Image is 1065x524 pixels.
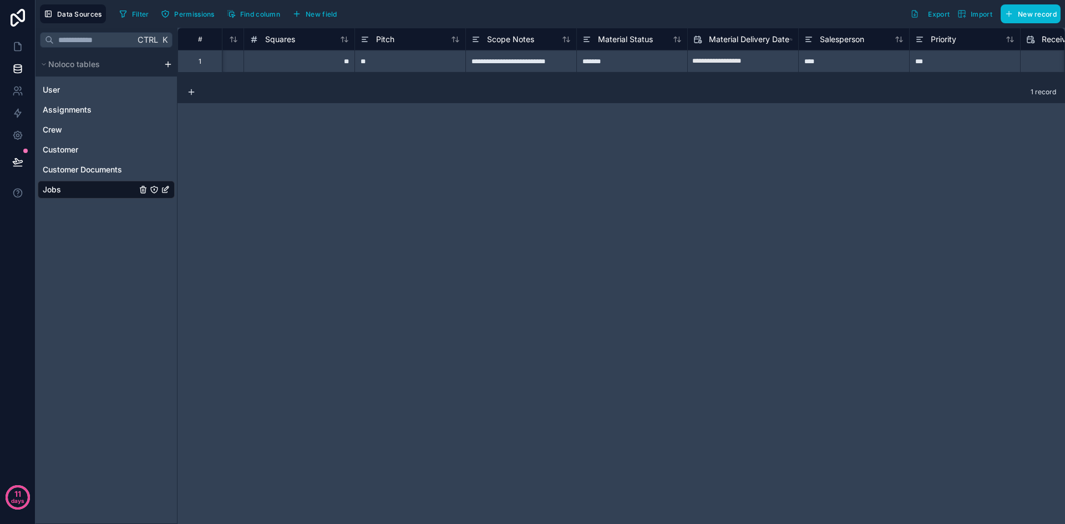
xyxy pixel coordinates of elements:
[240,10,280,18] span: Find column
[57,10,102,18] span: Data Sources
[1031,88,1056,96] span: 1 record
[199,57,201,66] div: 1
[132,10,149,18] span: Filter
[598,34,653,45] span: Material Status
[223,6,284,22] button: Find column
[376,34,394,45] span: Pitch
[157,6,218,22] button: Permissions
[288,6,341,22] button: New field
[1018,10,1057,18] span: New record
[487,34,534,45] span: Scope Notes
[971,10,992,18] span: Import
[136,33,159,47] span: Ctrl
[186,35,214,43] div: #
[954,4,996,23] button: Import
[40,4,106,23] button: Data Sources
[820,34,864,45] span: Salesperson
[1001,4,1061,23] button: New record
[928,10,950,18] span: Export
[306,10,337,18] span: New field
[161,36,169,44] span: K
[11,493,24,508] p: days
[709,34,789,45] span: Material Delivery Date
[996,4,1061,23] a: New record
[265,34,295,45] span: Squares
[115,6,153,22] button: Filter
[931,34,956,45] span: Priority
[174,10,214,18] span: Permissions
[157,6,222,22] a: Permissions
[906,4,954,23] button: Export
[14,489,21,500] p: 11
